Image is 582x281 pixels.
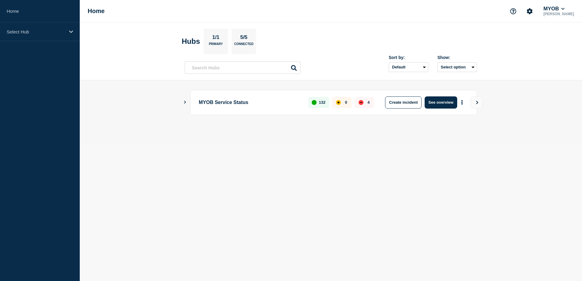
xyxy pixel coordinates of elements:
[88,8,105,15] h1: Home
[234,42,253,49] p: Connected
[359,100,363,105] div: down
[437,55,477,60] div: Show:
[507,5,520,18] button: Support
[389,62,428,72] select: Sort by
[523,5,536,18] button: Account settings
[7,29,65,34] p: Select Hub
[542,12,575,16] p: [PERSON_NAME]
[542,6,566,12] button: MYOB
[345,100,347,105] p: 0
[336,100,341,105] div: affected
[425,96,457,109] button: See overview
[319,100,326,105] p: 132
[312,100,317,105] div: up
[367,100,370,105] p: 4
[182,37,200,46] h2: Hubs
[389,55,428,60] div: Sort by:
[209,42,223,49] p: Primary
[437,62,477,72] button: Select option
[184,100,187,105] button: Show Connected Hubs
[385,96,422,109] button: Create incident
[238,34,250,42] p: 5/5
[458,97,466,108] button: More actions
[185,61,300,74] input: Search Hubs
[210,34,222,42] p: 1/1
[471,96,483,109] button: View
[199,96,301,109] p: MYOB Service Status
